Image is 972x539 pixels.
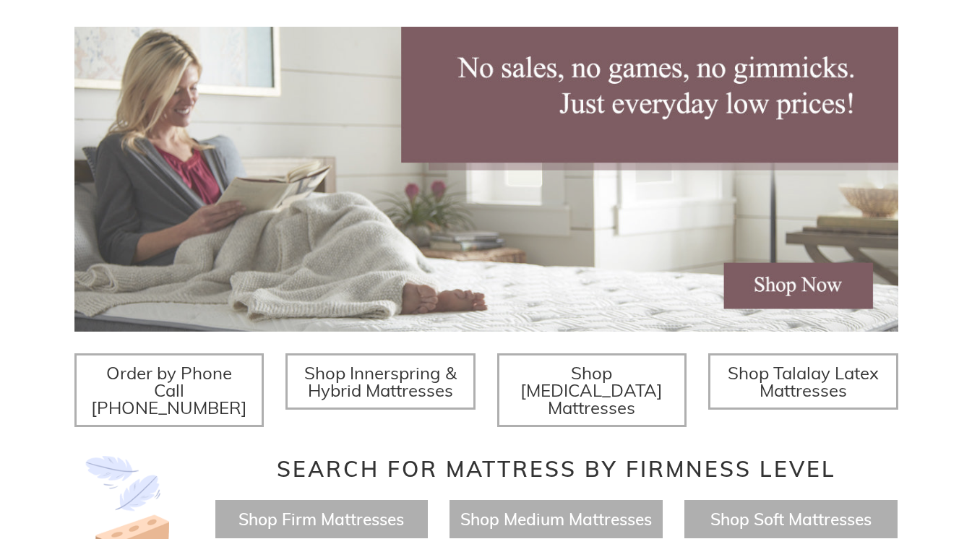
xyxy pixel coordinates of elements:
span: Shop Talalay Latex Mattresses [728,362,879,401]
a: Shop Medium Mattresses [460,509,652,530]
a: Shop Soft Mattresses [710,509,872,530]
a: Order by Phone Call [PHONE_NUMBER] [74,353,264,427]
a: Shop [MEDICAL_DATA] Mattresses [497,353,687,427]
img: herobannermay2022-1652879215306_1200x.jpg [74,27,898,332]
span: Order by Phone Call [PHONE_NUMBER] [91,362,247,418]
a: Shop Innerspring & Hybrid Mattresses [285,353,476,410]
a: Shop Firm Mattresses [238,509,404,530]
a: Shop Talalay Latex Mattresses [708,353,898,410]
span: Search for Mattress by Firmness Level [277,455,836,483]
span: Shop Innerspring & Hybrid Mattresses [304,362,457,401]
span: Shop [MEDICAL_DATA] Mattresses [520,362,663,418]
